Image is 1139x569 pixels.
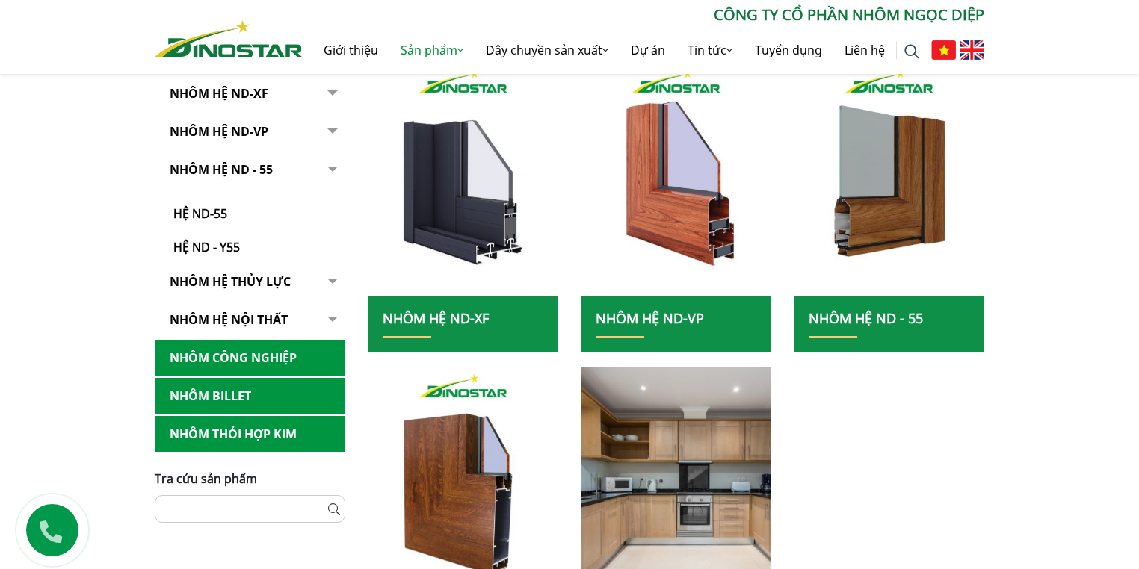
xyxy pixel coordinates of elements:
a: Dây chuyền sản xuất [475,26,620,74]
a: Liên hệ [833,26,896,74]
img: nhom xay dung [794,63,984,296]
a: Hệ ND-55 [162,190,345,223]
a: Dự án [620,26,676,74]
a: Nhôm hệ thủy lực [155,264,345,300]
a: Nhôm Công nghiệp [155,340,345,376]
a: NHÔM HỆ ND - 55 [155,152,345,188]
a: Nhôm Thỏi hợp kim [155,416,345,453]
a: NHÔM HỆ ND - 55 [809,309,923,327]
a: Nhôm hệ nội thất [155,302,345,338]
a: Nhôm Hệ ND-XF [383,309,489,327]
img: nhom xay dung [581,63,771,296]
span: Tra cứu sản phẩm [155,470,257,487]
a: Nhôm Hệ ND-XF [155,75,345,112]
a: Tuyển dụng [744,26,833,74]
img: Nhôm Dinostar [155,20,303,57]
a: Nhôm Hệ ND-VP [596,309,704,327]
p: CÔNG TY CỔ PHẦN NHÔM NGỌC DIỆP [303,4,984,26]
a: Tin tức [676,26,744,74]
a: Giới thiệu [312,26,389,74]
img: search [904,44,919,59]
a: Nhôm Hệ ND-VP [155,114,345,150]
a: Hệ ND - Y55 [162,223,345,256]
a: Nhôm Billet [155,378,345,414]
img: Tiếng Việt [931,40,956,60]
img: nhom xay dung [368,63,558,296]
img: English [960,40,984,60]
a: Sản phẩm [389,26,475,74]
